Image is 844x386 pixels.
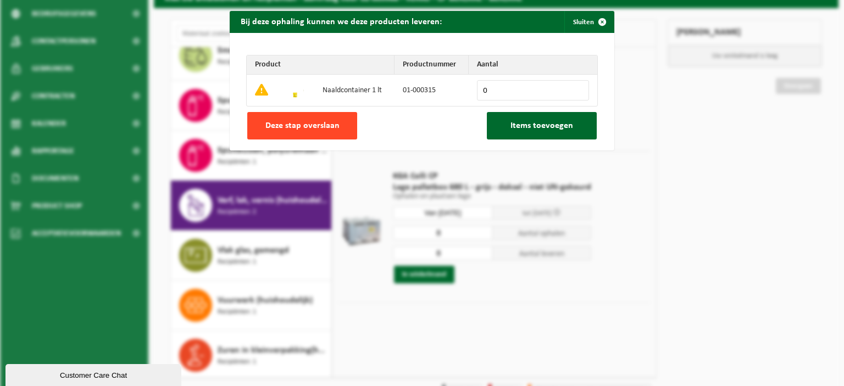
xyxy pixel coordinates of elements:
th: Product [247,55,395,75]
th: Productnummer [395,55,469,75]
img: 01-000315 [286,81,304,98]
th: Aantal [469,55,597,75]
span: Deze stap overslaan [265,121,340,130]
iframe: chat widget [5,362,184,386]
td: Naaldcontainer 1 lt [314,75,395,106]
h2: Bij deze ophaling kunnen we deze producten leveren: [230,11,453,32]
td: 01-000315 [395,75,469,106]
button: Sluiten [564,11,613,33]
span: Items toevoegen [510,121,573,130]
button: Items toevoegen [487,112,597,139]
button: Deze stap overslaan [247,112,357,139]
